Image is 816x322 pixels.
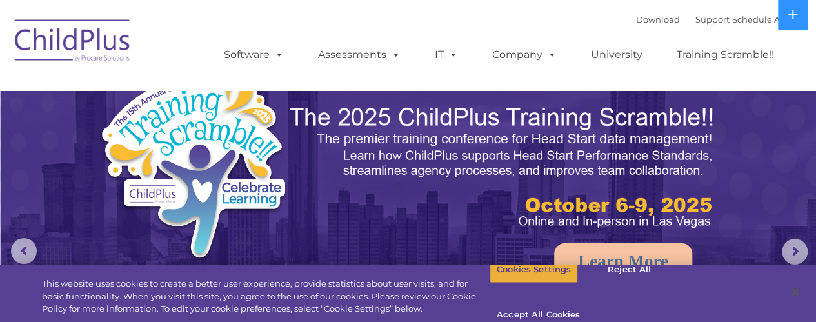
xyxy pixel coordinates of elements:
[732,14,808,25] a: Schedule A Demo
[42,277,490,316] div: This website uses cookies to create a better user experience, provide statistics about user visit...
[781,278,810,307] button: Close
[636,14,680,25] a: Download
[422,42,471,68] a: IT
[179,138,234,148] span: Phone number
[211,42,297,68] a: Software
[305,42,413,68] a: Assessments
[589,256,670,283] button: Reject All
[578,42,655,68] a: University
[664,42,787,68] a: Training Scramble!!
[695,14,730,25] a: Support
[179,85,219,95] span: Last name
[8,10,137,75] img: ChildPlus by Procare Solutions
[479,42,570,68] a: Company
[554,243,692,279] a: Learn More
[490,256,578,283] button: Cookies Settings
[636,14,808,25] font: |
